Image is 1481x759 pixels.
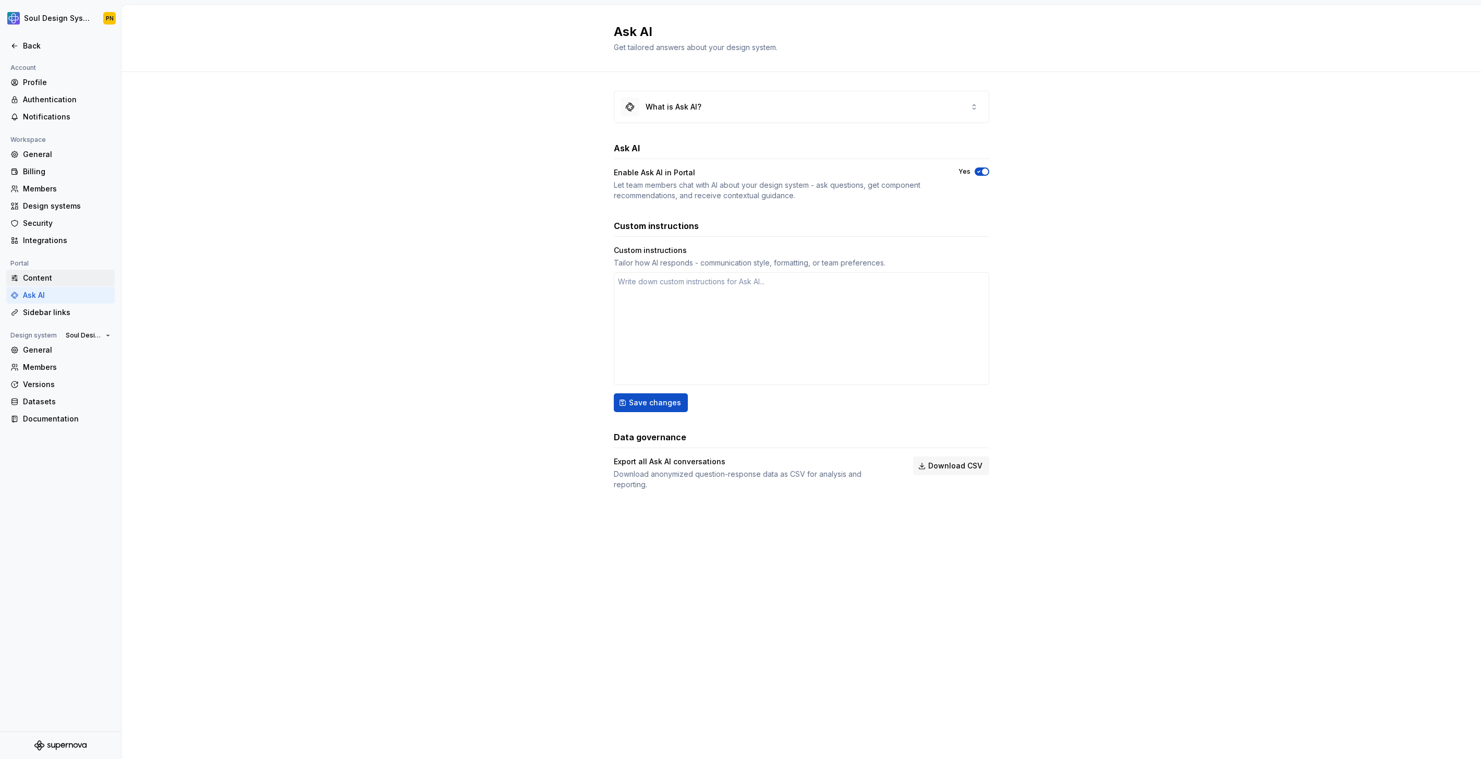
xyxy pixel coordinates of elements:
[614,180,940,201] div: Let team members chat with AI about your design system - ask questions, get component recommendat...
[23,307,111,318] div: Sidebar links
[614,167,940,178] div: Enable Ask AI in Portal
[614,456,894,467] div: Export all Ask AI conversations
[614,142,640,154] h3: Ask AI
[614,469,894,490] div: Download anonymized question-response data as CSV for analysis and reporting.
[6,287,115,304] a: Ask AI
[614,393,688,412] button: Save changes
[6,232,115,249] a: Integrations
[614,245,989,256] div: Custom instructions
[6,180,115,197] a: Members
[23,112,111,122] div: Notifications
[66,331,102,340] span: Soul Design System
[646,102,701,112] div: What is Ask AI?
[6,411,115,427] a: Documentation
[23,184,111,194] div: Members
[614,258,989,268] div: Tailor how AI responds - communication style, formatting, or team preferences.
[958,167,970,176] label: Yes
[34,740,87,751] svg: Supernova Logo
[614,431,686,443] h3: Data governance
[23,290,111,300] div: Ask AI
[23,94,111,105] div: Authentication
[6,62,40,74] div: Account
[23,77,111,88] div: Profile
[23,379,111,390] div: Versions
[6,376,115,393] a: Versions
[24,13,91,23] div: Soul Design System
[23,273,111,283] div: Content
[23,166,111,177] div: Billing
[106,14,114,22] div: PN
[23,235,111,246] div: Integrations
[6,163,115,180] a: Billing
[23,149,111,160] div: General
[614,23,977,40] h2: Ask AI
[6,342,115,358] a: General
[2,7,119,30] button: Soul Design SystemPN
[23,362,111,372] div: Members
[6,359,115,376] a: Members
[6,270,115,286] a: Content
[913,456,989,475] button: Download CSV
[6,134,50,146] div: Workspace
[23,396,111,407] div: Datasets
[23,414,111,424] div: Documentation
[614,43,778,52] span: Get tailored answers about your design system.
[6,74,115,91] a: Profile
[6,38,115,54] a: Back
[6,257,33,270] div: Portal
[614,220,699,232] h3: Custom instructions
[6,215,115,232] a: Security
[6,146,115,163] a: General
[23,345,111,355] div: General
[23,201,111,211] div: Design systems
[928,461,982,471] span: Download CSV
[6,329,61,342] div: Design system
[7,12,20,25] img: 1ea0bd9b-656a-4045-8d3b-f5d01442cdbd.png
[6,109,115,125] a: Notifications
[6,393,115,410] a: Datasets
[6,91,115,108] a: Authentication
[629,397,681,408] span: Save changes
[23,218,111,228] div: Security
[23,41,111,51] div: Back
[6,198,115,214] a: Design systems
[6,304,115,321] a: Sidebar links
